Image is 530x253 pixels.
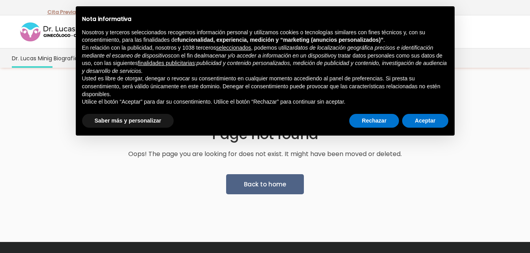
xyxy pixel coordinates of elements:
strong: funcionalidad, experiencia, medición y “marketing (anuncios personalizados)” [178,37,384,43]
a: Cita Previa [47,8,76,16]
em: publicidad y contenido personalizados, medición de publicidad y contenido, investigación de audie... [82,60,447,74]
p: Nosotros y terceros seleccionados recogemos información personal y utilizamos cookies o tecnologí... [82,29,448,44]
p: Utilice el botón “Aceptar” para dar su consentimiento. Utilice el botón “Rechazar” para continuar... [82,98,448,106]
a: Back to home [226,174,304,194]
button: Saber más y personalizar [82,114,174,128]
h2: Nota informativa [82,16,448,22]
em: almacenar y/o acceder a información en un dispositivo [200,52,334,59]
button: finalidades publicitarias [138,60,195,67]
button: seleccionados [216,44,251,52]
a: Dr. Lucas Minig [11,48,53,68]
span: Dr. Lucas Minig [12,54,52,63]
button: Aceptar [402,114,448,128]
button: Rechazar [349,114,399,128]
p: Oops! The page you are looking for does not exist. It might have been moved or deleted. [106,149,424,159]
em: datos de localización geográfica precisos e identificación mediante el escaneo de dispositivos [82,45,433,59]
p: En relación con la publicidad, nosotros y 1038 terceros , podemos utilizar con el fin de y tratar... [82,44,448,75]
p: Usted es libre de otorgar, denegar o revocar su consentimiento en cualquier momento accediendo al... [82,75,448,98]
span: Back to home [244,180,286,188]
p: - [47,7,79,17]
span: Biografía [54,54,78,63]
a: Biografía [53,48,79,68]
